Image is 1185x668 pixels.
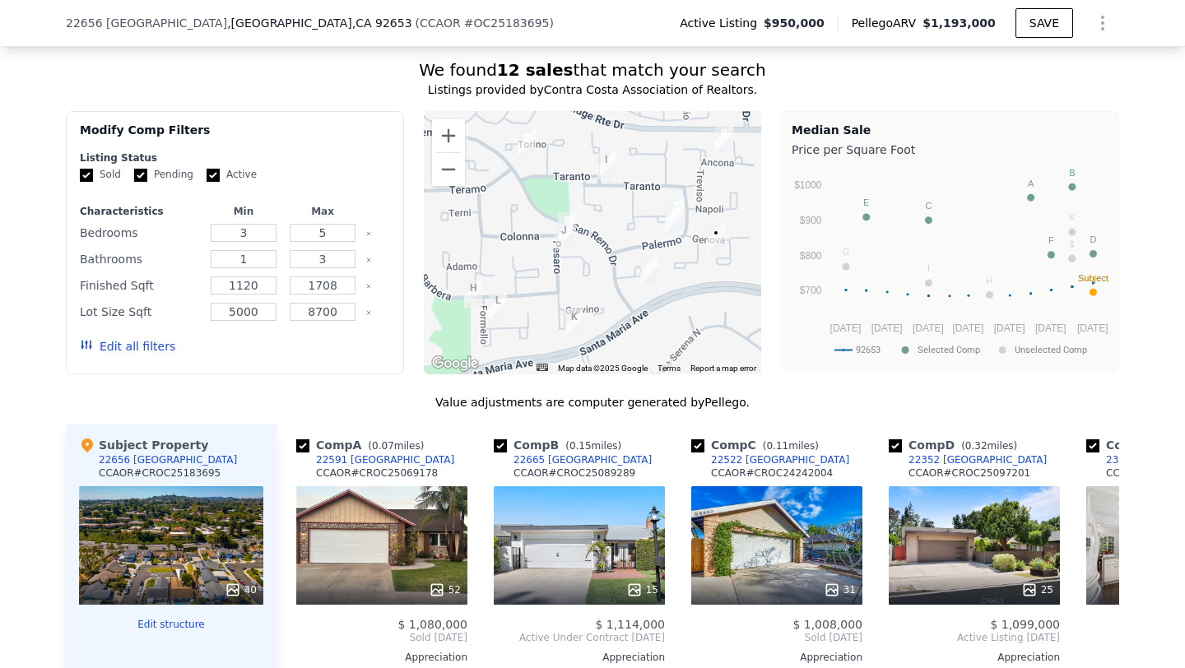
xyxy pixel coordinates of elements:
[764,15,825,31] span: $950,000
[513,466,635,480] div: CCAOR # CROC25089289
[800,285,822,296] text: $700
[925,201,932,211] text: C
[889,453,1047,466] a: 22352 [GEOGRAPHIC_DATA]
[227,15,411,31] span: , [GEOGRAPHIC_DATA]
[494,437,628,453] div: Comp B
[361,440,430,452] span: ( miles)
[352,16,412,30] span: , CA 92653
[450,126,468,154] div: 23521 Lipari
[1069,212,1076,222] text: K
[428,353,482,374] img: Google
[286,205,359,218] div: Max
[80,168,121,182] label: Sold
[1015,8,1073,38] button: SAVE
[66,58,1119,81] div: We found that match your search
[856,345,881,355] text: 92653
[843,247,850,257] text: G
[518,129,536,157] div: 22352 Torino
[792,618,862,631] span: $ 1,008,000
[1077,322,1108,334] text: [DATE]
[792,122,1108,138] div: Median Sale
[711,466,833,480] div: CCAOR # CROC24242004
[397,618,467,631] span: $ 1,080,000
[595,618,665,631] span: $ 1,114,000
[852,15,923,31] span: Pellego ARV
[824,582,856,598] div: 31
[432,119,465,152] button: Zoom in
[207,168,257,182] label: Active
[489,292,507,320] div: 22287 Modina
[691,651,862,664] div: Appreciation
[316,453,454,466] div: 22591 [GEOGRAPHIC_DATA]
[80,338,175,355] button: Edit all filters
[559,440,628,452] span: ( miles)
[913,322,944,334] text: [DATE]
[464,16,550,30] span: # OC25183695
[296,453,454,466] a: 22591 [GEOGRAPHIC_DATA]
[640,257,658,285] div: 22522 Rimini
[1035,322,1066,334] text: [DATE]
[99,466,221,480] div: CCAOR # CROC25183695
[80,169,93,182] input: Sold
[994,322,1025,334] text: [DATE]
[365,230,372,237] button: Clear
[889,631,1060,644] span: Active Listing [DATE]
[711,453,849,466] div: 22522 [GEOGRAPHIC_DATA]
[1015,345,1087,355] text: Unselected Comp
[927,263,930,273] text: I
[569,440,592,452] span: 0.15
[225,582,257,598] div: 40
[1028,179,1034,188] text: A
[494,631,665,644] span: Active Under Contract [DATE]
[626,582,658,598] div: 15
[80,205,201,218] div: Characteristics
[665,205,683,233] div: 22582 Catania
[908,453,1047,466] div: 22352 [GEOGRAPHIC_DATA]
[316,466,438,480] div: CCAOR # CROC25069178
[537,364,548,371] button: Keyboard shortcuts
[80,248,201,271] div: Bathrooms
[555,222,573,250] div: 22391 Lombardi
[79,437,208,453] div: Subject Property
[432,153,465,186] button: Zoom out
[863,197,869,207] text: E
[1070,239,1075,248] text: L
[134,169,147,182] input: Pending
[558,364,648,373] span: Map data ©2025 Google
[80,122,390,151] div: Modify Comp Filters
[365,257,372,263] button: Clear
[1021,582,1053,598] div: 25
[1069,168,1075,178] text: B
[800,215,822,226] text: $900
[756,440,825,452] span: ( miles)
[80,300,201,323] div: Lot Size Sqft
[680,15,764,31] span: Active Listing
[792,138,1108,161] div: Price per Square Foot
[420,16,461,30] span: CCAOR
[889,651,1060,664] div: Appreciation
[986,276,992,285] text: H
[707,225,725,253] div: 22656 Genova
[918,345,980,355] text: Selected Comp
[416,15,554,31] div: ( )
[715,125,733,153] div: 22665 Ancona
[990,618,1060,631] span: $ 1,099,000
[800,250,822,262] text: $800
[429,582,461,598] div: 52
[565,308,583,336] div: 23812 Pesaro
[889,437,1024,453] div: Comp D
[207,205,280,218] div: Min
[792,161,1108,367] div: A chart.
[207,169,220,182] input: Active
[658,364,681,373] a: Terms (opens in new tab)
[365,283,372,290] button: Clear
[1086,7,1119,39] button: Show Options
[66,81,1119,98] div: Listings provided by Contra Costa Association of Realtors .
[494,453,652,466] a: 22665 [GEOGRAPHIC_DATA]
[497,60,574,80] strong: 12 sales
[558,212,576,240] div: 23666 Pesaro
[1090,234,1096,244] text: D
[513,453,652,466] div: 22665 [GEOGRAPHIC_DATA]
[365,309,372,316] button: Clear
[134,168,193,182] label: Pending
